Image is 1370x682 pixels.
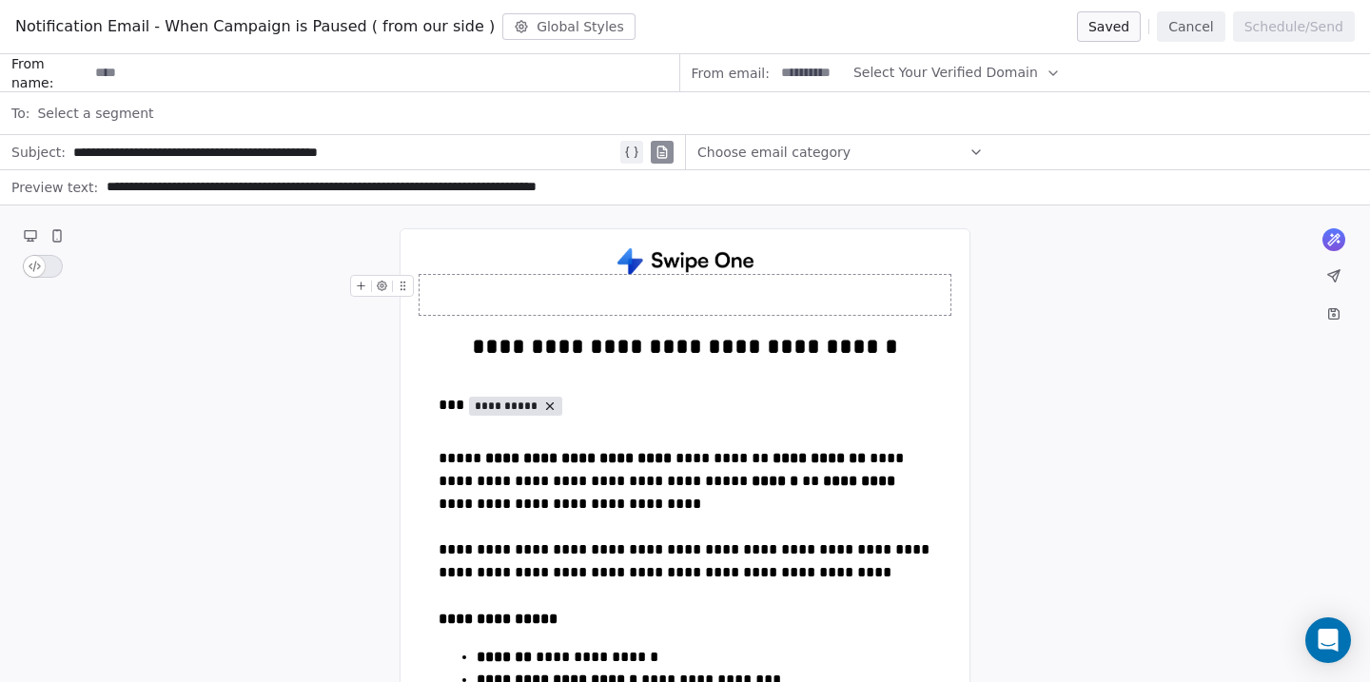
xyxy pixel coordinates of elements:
span: Choose email category [697,143,851,162]
button: Saved [1077,11,1141,42]
div: Open Intercom Messenger [1305,617,1351,663]
button: Global Styles [502,13,636,40]
span: Select a segment [37,104,153,123]
span: Subject: [11,143,66,167]
button: Schedule/Send [1233,11,1355,42]
span: To: [11,104,29,123]
button: Cancel [1157,11,1224,42]
span: From email: [692,64,770,83]
span: Select Your Verified Domain [853,63,1038,83]
span: Preview text: [11,178,98,203]
span: From name: [11,54,88,92]
span: Notification Email - When Campaign is Paused ( from our side ) [15,15,495,38]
